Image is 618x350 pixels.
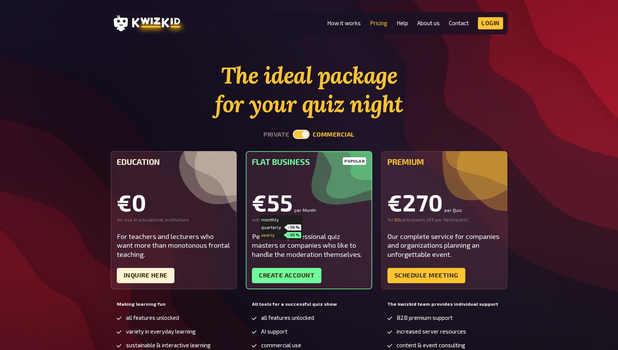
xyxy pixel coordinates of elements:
a: Contact [449,20,469,26]
div: monthly [261,217,301,223]
small: per Quiz [444,208,462,212]
div: €270 [387,191,502,214]
h5: Education [117,157,231,166]
h5: Premium [387,157,502,166]
a: Help [397,20,408,26]
input: 0 [394,217,400,223]
div: with billing [252,217,366,223]
button: commercial [313,131,355,138]
h5: Flat Business [252,157,366,166]
a: Schedule meeting [387,268,465,283]
span: sustainable & interactive learning [126,342,211,348]
a: About us [417,20,440,26]
a: Pricing [370,20,387,26]
span: increased server resources [397,328,466,335]
a: How it works [327,20,361,26]
span: all features unlocked [126,315,179,321]
div: €55 [252,191,366,214]
a: Inquire here [117,268,174,283]
a: Login [478,17,503,29]
small: per Month [294,208,316,212]
span: variety in everyday learning [126,328,196,335]
span: AI support [261,328,287,335]
span: commercial use [261,342,301,348]
span: B2B premium support [397,315,453,321]
span: all features unlocked [261,315,314,321]
div: Our complete service for companies and organizations planning an unforgettable event. [387,232,502,259]
div: - 16 % [288,224,301,231]
div: €0 [117,191,231,214]
div: Perfect for professional quiz masters or companies who like to handle the moderation themselves. [252,232,366,259]
span: content & event consulting [397,342,465,348]
div: for participants ( €9 per Participant ) [387,217,502,223]
a: Create account [252,268,321,283]
div: for use in educational institutions [117,217,231,223]
h5: All tools for a successful quiz show [252,302,366,307]
div: For teachers and lecturers who want more than monotonous frontal teaching. [117,232,231,259]
h1: The ideal package for your quiz night [111,61,508,118]
div: quarterly [261,224,301,231]
div: yearly [261,232,301,238]
div: - 30 % [287,232,301,238]
h5: Making learning fun [117,302,231,307]
h5: The kwizkid team provides individual support [387,302,502,307]
button: private [263,131,290,138]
